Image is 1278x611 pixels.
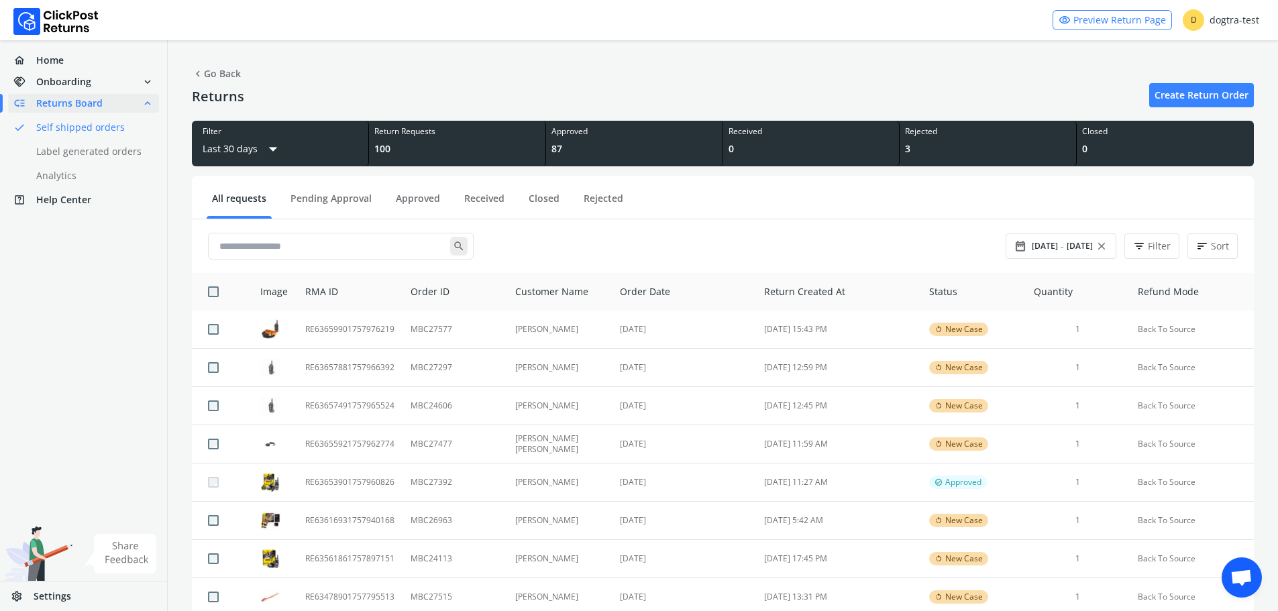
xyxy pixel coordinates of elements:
span: date_range [1014,237,1026,256]
td: [DATE] [612,387,756,425]
span: New Case [945,439,983,449]
span: Approved [945,477,981,488]
span: done [13,118,25,137]
img: row_image [260,510,280,531]
div: 100 [374,142,540,156]
span: sort [1196,237,1208,256]
td: [PERSON_NAME] [507,349,613,387]
span: expand_more [142,72,154,91]
span: visibility [1059,11,1071,30]
img: row_image [260,397,280,414]
span: New Case [945,553,983,564]
td: [PERSON_NAME] [507,387,613,425]
td: Back To Source [1130,349,1254,387]
h4: Returns [192,89,244,105]
a: Pending Approval [285,192,377,215]
img: row_image [260,437,280,452]
td: [DATE] [612,311,756,349]
td: Back To Source [1130,425,1254,463]
span: help_center [13,190,36,209]
div: Received [729,126,894,137]
a: doneSelf shipped orders [8,118,175,137]
span: arrow_drop_down [263,137,283,161]
span: rotate_left [935,362,943,373]
a: Label generated orders [8,142,175,161]
div: Filter [203,126,358,137]
td: RE63561861757897151 [297,540,403,578]
td: MBC24113 [403,540,507,578]
td: [DATE] 5:42 AM [756,502,921,540]
th: Status [921,273,1026,311]
span: rotate_left [935,439,943,449]
span: New Case [945,362,983,373]
img: Logo [13,8,99,35]
td: [DATE] 12:45 PM [756,387,921,425]
span: expand_less [142,94,154,113]
span: rotate_left [935,515,943,526]
span: search [450,237,468,256]
th: Return Created At [756,273,921,311]
th: Order Date [612,273,756,311]
td: Back To Source [1130,502,1254,540]
td: Back To Source [1130,387,1254,425]
a: Create Return Order [1149,83,1254,107]
td: RE63616931757940168 [297,502,403,540]
a: Received [459,192,510,215]
td: [DATE] 12:59 PM [756,349,921,387]
td: RE63655921757962774 [297,425,403,463]
td: MBC27577 [403,311,507,349]
td: Back To Source [1130,540,1254,578]
td: [PERSON_NAME] [507,463,613,502]
span: close [1096,237,1108,256]
td: [PERSON_NAME] [507,311,613,349]
td: MBC27297 [403,349,507,387]
td: 1 [1026,540,1130,578]
td: [DATE] [612,463,756,502]
td: RE63659901757976219 [297,311,403,349]
span: rotate_left [935,553,943,564]
th: Image [244,273,297,311]
a: visibilityPreview Return Page [1053,10,1172,30]
span: filter_list [1133,237,1145,256]
th: Customer Name [507,273,613,311]
span: - [1061,239,1064,253]
a: Analytics [8,166,175,185]
td: 1 [1026,387,1130,425]
span: [DATE] [1032,241,1058,252]
img: row_image [260,359,280,376]
div: Open chat [1222,557,1262,598]
div: Rejected [905,126,1071,137]
td: RE63653901757960826 [297,463,403,502]
a: Approved [390,192,445,215]
th: RMA ID [297,273,403,311]
div: 3 [905,142,1071,156]
th: Quantity [1026,273,1130,311]
span: settings [11,587,34,606]
td: [PERSON_NAME] [507,540,613,578]
span: D [1183,9,1204,31]
td: [DATE] [612,502,756,540]
button: Last 30 daysarrow_drop_down [203,137,283,161]
span: Home [36,54,64,67]
td: [DATE] [612,349,756,387]
span: New Case [945,515,983,526]
a: Rejected [578,192,629,215]
td: [DATE] [612,540,756,578]
td: [DATE] 11:27 AM [756,463,921,502]
img: row_image [260,549,280,569]
td: MBC27477 [403,425,507,463]
td: [DATE] [612,425,756,463]
span: New Case [945,400,983,411]
td: RE63657491757965524 [297,387,403,425]
img: share feedback [84,534,157,573]
td: [DATE] 11:59 AM [756,425,921,463]
span: verified [935,477,943,488]
span: Help Center [36,193,91,207]
span: Filter [1148,239,1171,253]
th: Order ID [403,273,507,311]
td: 1 [1026,502,1130,540]
span: [DATE] [1067,241,1093,252]
a: homeHome [8,51,159,70]
span: low_priority [13,94,36,113]
a: All requests [207,192,272,215]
